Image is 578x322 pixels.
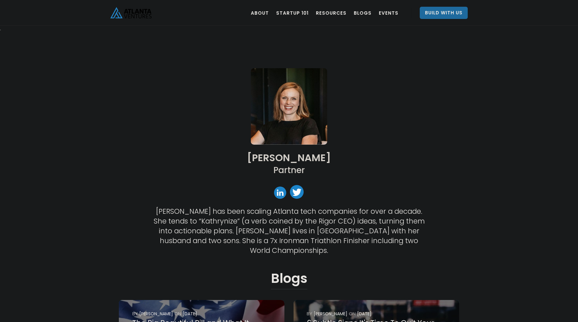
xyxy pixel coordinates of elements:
[183,311,197,317] div: [DATE]
[139,311,173,317] div: [PERSON_NAME]
[357,311,371,317] div: [DATE]
[379,4,398,21] a: EVENTS
[132,311,138,317] div: by
[354,4,371,21] a: BLOGS
[349,311,356,317] div: ON
[153,206,425,255] p: [PERSON_NAME] has been scaling Atlanta tech companies for over a decade. She tends to “Kathrynize...
[314,311,347,317] div: [PERSON_NAME]
[420,7,468,19] a: Build With Us
[247,152,331,163] h2: [PERSON_NAME]
[174,311,181,317] div: ON
[316,4,346,21] a: RESOURCES
[307,311,312,317] div: by
[251,4,269,21] a: ABOUT
[273,165,305,176] h2: Partner
[276,4,309,21] a: Startup 101
[271,271,307,289] h1: Blogs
